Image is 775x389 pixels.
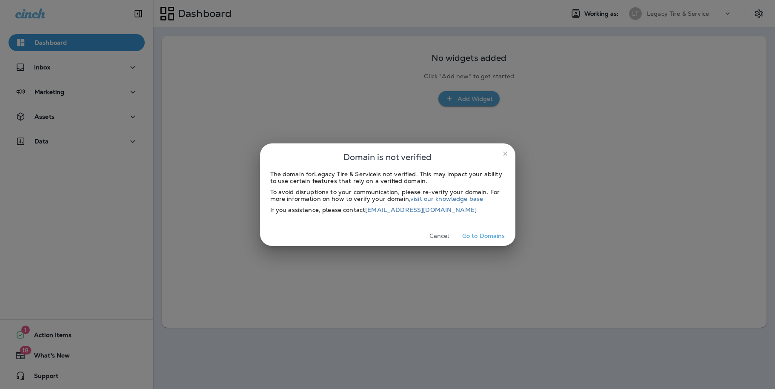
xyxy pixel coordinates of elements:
[270,206,505,213] div: If you assistance, please contact
[459,229,509,243] button: Go to Domains
[343,150,432,164] span: Domain is not verified
[410,195,483,203] a: visit our knowledge base
[498,147,512,160] button: close
[270,189,505,202] div: To avoid disruptions to your communication, please re-verify your domain. For more information on...
[365,206,477,214] a: [EMAIL_ADDRESS][DOMAIN_NAME]
[270,171,505,184] div: The domain for Legacy Tire & Service is not verified. This may impact your ability to use certain...
[423,229,455,243] button: Cancel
